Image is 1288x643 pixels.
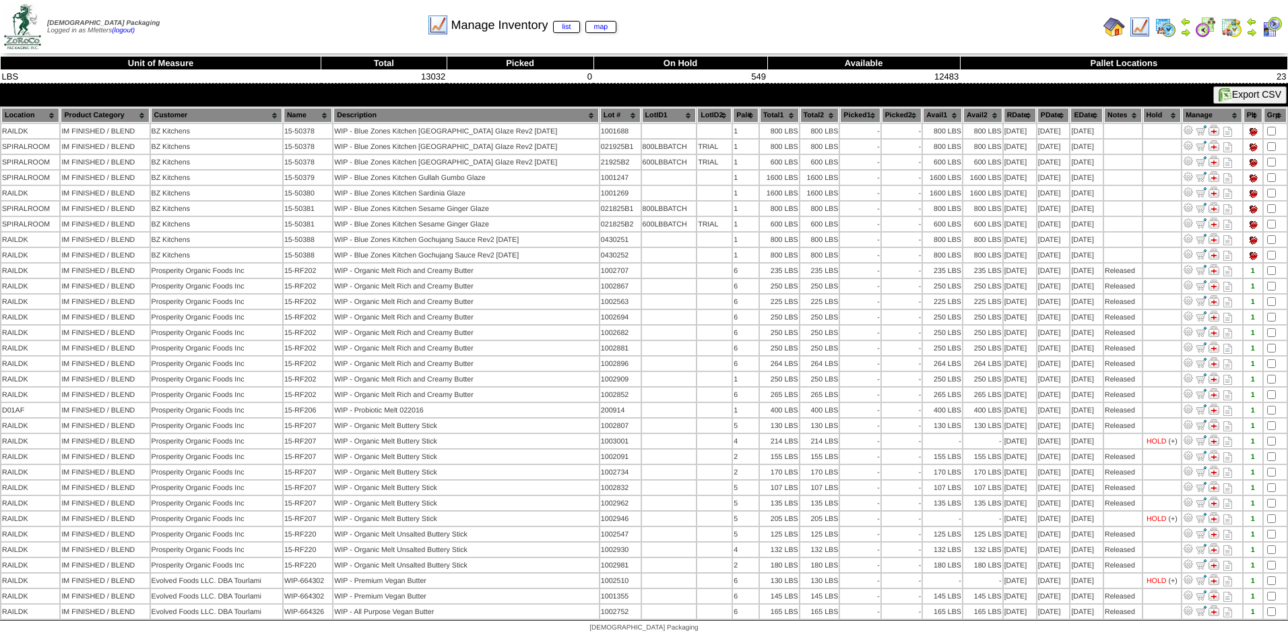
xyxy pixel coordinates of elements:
[1196,357,1206,368] img: Move
[923,108,962,123] th: Avail1
[882,140,922,154] td: -
[733,233,759,247] td: 1
[1037,171,1070,185] td: [DATE]
[1209,497,1219,508] img: Manage Hold
[963,233,1002,247] td: 800 LBS
[1004,155,1036,169] td: [DATE]
[1,186,59,200] td: RAILDK
[733,124,759,138] td: 1
[923,233,962,247] td: 800 LBS
[1244,108,1262,123] th: Plt
[642,155,697,169] td: 600LBBATCH
[1182,108,1242,123] th: Manage
[1261,16,1283,38] img: calendarcustomer.gif
[451,18,616,32] span: Manage Inventory
[1196,140,1206,151] img: Move
[321,70,447,84] td: 13032
[1221,16,1242,38] img: calendarinout.gif
[1037,140,1070,154] td: [DATE]
[963,155,1002,169] td: 600 LBS
[760,202,799,216] td: 800 LBS
[733,202,759,216] td: 1
[1183,295,1194,306] img: Adjust
[333,108,598,123] th: Description
[1183,264,1194,275] img: Adjust
[1,233,59,247] td: RAILDK
[923,202,962,216] td: 800 LBS
[1248,142,1258,152] img: Pallet tie not set
[600,217,641,231] td: 021825B2
[760,124,799,138] td: 800 LBS
[1209,450,1219,461] img: Manage Hold
[697,140,732,154] td: TRIAL
[1183,543,1194,554] img: Adjust
[733,171,759,185] td: 1
[840,186,880,200] td: -
[1209,264,1219,275] img: Manage Hold
[1248,235,1258,245] img: Pallet tie not set
[1213,86,1287,104] button: Export CSV
[1196,373,1206,384] img: Move
[333,171,598,185] td: WIP - Blue Zones Kitchen Gullah Gumbo Glaze
[1196,435,1206,446] img: Move
[1209,311,1219,321] img: Manage Hold
[1183,233,1194,244] img: Adjust
[1070,217,1103,231] td: [DATE]
[1209,202,1219,213] img: Manage Hold
[963,217,1002,231] td: 600 LBS
[61,124,149,138] td: IM FINISHED / BLEND
[697,217,732,231] td: TRIAL
[61,155,149,169] td: IM FINISHED / BLEND
[1209,140,1219,151] img: Manage Hold
[1183,450,1194,461] img: Adjust
[1183,125,1194,135] img: Adjust
[284,186,332,200] td: 15-50380
[1,70,321,84] td: LBS
[733,108,759,123] th: Pal#
[333,202,598,216] td: WIP - Blue Zones Kitchen Sesame Ginger Glaze
[960,57,1287,70] th: Pallet Locations
[1183,249,1194,259] img: Adjust
[1037,124,1070,138] td: [DATE]
[882,217,922,231] td: -
[800,186,839,200] td: 1600 LBS
[1183,171,1194,182] img: Adjust
[1223,127,1232,137] i: Note
[151,124,282,138] td: BZ Kitchens
[151,155,282,169] td: BZ Kitchens
[1196,512,1206,523] img: Move
[284,233,332,247] td: 15-50388
[882,186,922,200] td: -
[284,108,332,123] th: Name
[1196,156,1206,166] img: Move
[733,140,759,154] td: 1
[1070,202,1103,216] td: [DATE]
[1,140,59,154] td: SPIRALROOM
[1196,233,1206,244] img: Move
[1196,419,1206,430] img: Move
[1196,543,1206,554] img: Move
[1183,326,1194,337] img: Adjust
[61,108,149,123] th: Product Category
[1223,204,1232,214] i: Note
[1209,233,1219,244] img: Manage Hold
[923,217,962,231] td: 600 LBS
[593,70,767,84] td: 549
[1183,512,1194,523] img: Adjust
[600,233,641,247] td: 0430251
[1196,450,1206,461] img: Move
[840,108,880,123] th: Picked1
[1183,187,1194,197] img: Adjust
[61,171,149,185] td: IM FINISHED / BLEND
[4,4,41,49] img: zoroco-logo-small.webp
[1196,388,1206,399] img: Move
[1196,342,1206,353] img: Move
[760,171,799,185] td: 1600 LBS
[767,70,960,84] td: 12483
[1004,140,1036,154] td: [DATE]
[963,140,1002,154] td: 800 LBS
[1037,202,1070,216] td: [DATE]
[1004,233,1036,247] td: [DATE]
[1196,295,1206,306] img: Move
[1183,481,1194,492] img: Adjust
